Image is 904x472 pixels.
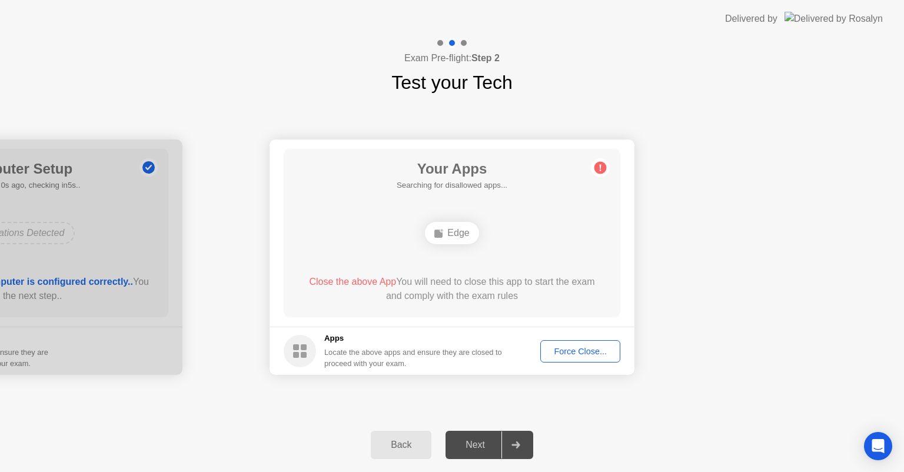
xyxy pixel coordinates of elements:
div: Back [374,440,428,450]
div: Next [449,440,501,450]
button: Back [371,431,431,459]
h5: Searching for disallowed apps... [397,180,507,191]
button: Force Close... [540,340,620,363]
div: Locate the above apps and ensure they are closed to proceed with your exam. [324,347,503,369]
div: Open Intercom Messenger [864,432,892,460]
div: Force Close... [544,347,616,356]
span: Close the above App [309,277,396,287]
button: Next [446,431,533,459]
h1: Test your Tech [391,68,513,97]
img: Delivered by Rosalyn [785,12,883,25]
div: Delivered by [725,12,777,26]
b: Step 2 [471,53,500,63]
h4: Exam Pre-flight: [404,51,500,65]
h5: Apps [324,333,503,344]
div: You will need to close this app to start the exam and comply with the exam rules [301,275,604,303]
h1: Your Apps [397,158,507,180]
div: Edge [425,222,478,244]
